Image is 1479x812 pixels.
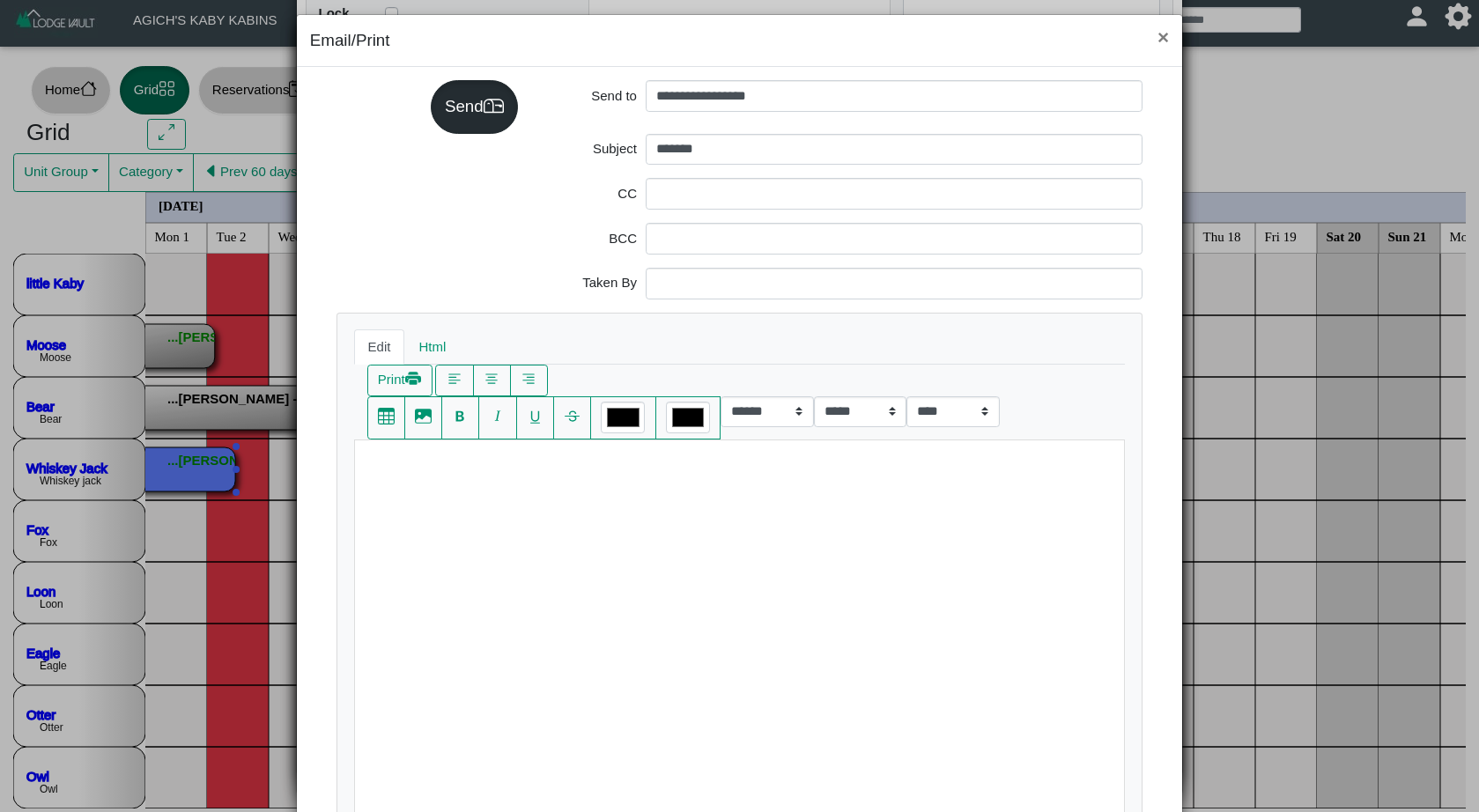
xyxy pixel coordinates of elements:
label: Taken By [540,268,641,299]
svg: type strikethrough [564,408,581,424]
svg: type italic [490,408,507,424]
button: Printprinter fill [367,365,433,396]
a: Edit [354,329,405,365]
svg: type bold [452,408,469,424]
label: BCC [540,223,641,255]
svg: type underline [527,408,544,424]
label: CC [540,178,641,210]
svg: text center [484,371,500,388]
svg: text left [447,371,463,388]
svg: text right [521,371,537,388]
a: Html [404,329,460,365]
button: Sendmailbox [431,80,518,133]
button: text right [510,365,548,396]
button: text left [435,365,473,396]
button: image fill [404,396,442,439]
button: table [367,396,405,439]
svg: printer fill [405,371,422,388]
label: Subject [540,134,641,166]
label: Send to [540,80,641,112]
button: type strikethrough [553,396,591,439]
button: text center [473,365,511,396]
h5: Email/Print [310,28,390,53]
button: type bold [441,396,479,439]
svg: image fill [415,408,432,424]
svg: mailbox [484,95,504,115]
button: type underline [516,396,554,439]
button: Close [1144,15,1182,62]
svg: table [378,408,395,424]
button: type italic [478,396,516,439]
